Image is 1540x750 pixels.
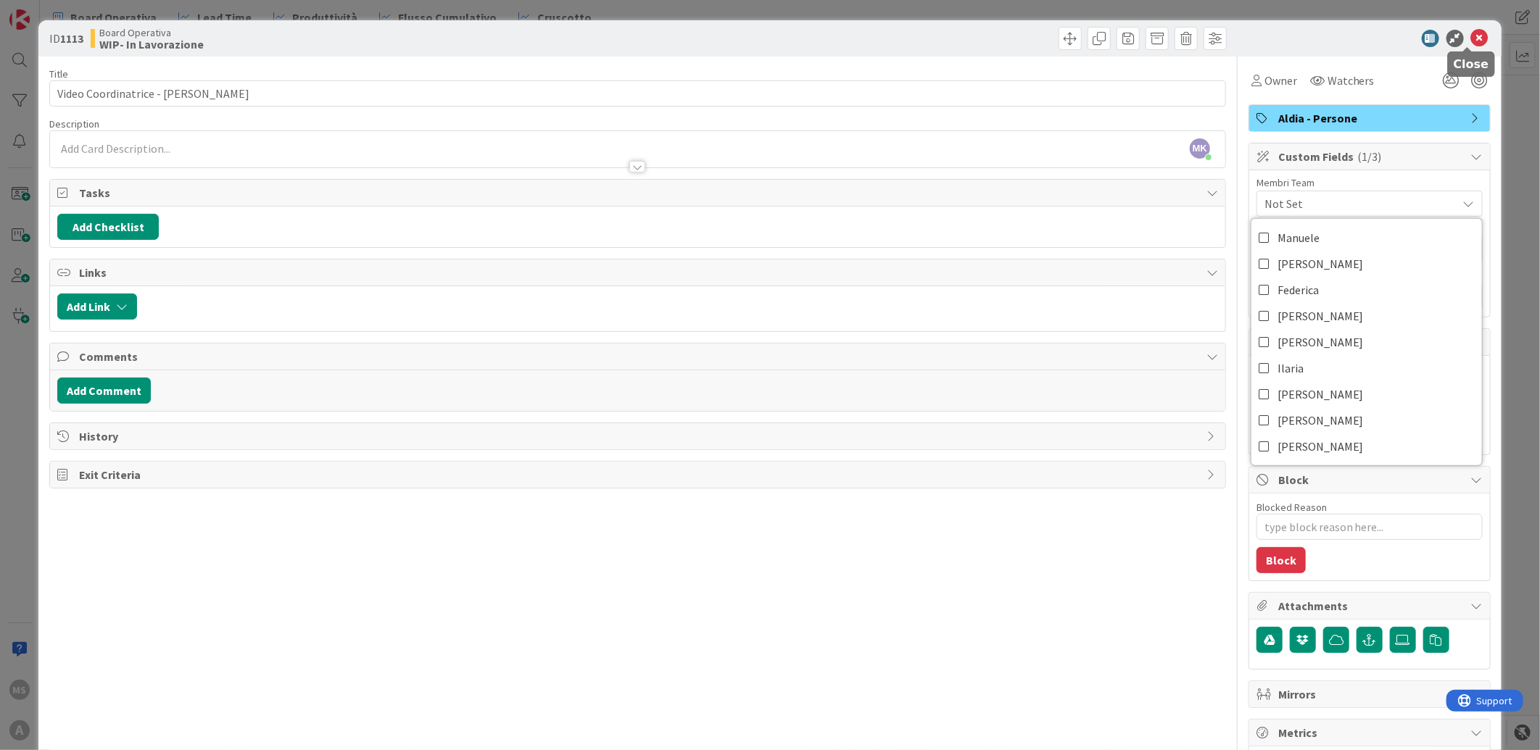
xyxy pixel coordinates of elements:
span: Ilaria [1278,357,1304,379]
a: [PERSON_NAME] [1251,251,1482,277]
button: Add Link [57,293,137,320]
span: Manuele [1278,227,1320,249]
span: Not Set [1264,195,1457,212]
a: Ilaria [1251,355,1482,381]
span: Description [49,117,99,130]
button: Add Checklist [57,214,159,240]
span: Aldia - Persone [1278,109,1464,127]
a: [PERSON_NAME] [1251,329,1482,355]
a: Manuele [1251,225,1482,251]
label: Blocked Reason [1257,501,1327,514]
div: Membri Team [1257,178,1483,188]
a: [PERSON_NAME] [1251,433,1482,459]
a: [PERSON_NAME] [1251,407,1482,433]
span: MK [1190,138,1210,159]
span: History [79,428,1199,445]
span: Attachments [1278,597,1464,614]
span: Custom Fields [1278,148,1464,165]
a: Federica [1251,277,1482,303]
a: [PERSON_NAME] [1251,381,1482,407]
span: Watchers [1328,72,1375,89]
span: Owner [1264,72,1297,89]
span: ID [49,30,83,47]
b: WIP- In Lavorazione [99,38,204,50]
span: [PERSON_NAME] [1278,436,1364,457]
span: [PERSON_NAME] [1278,305,1364,327]
span: Links [79,264,1199,281]
span: [PERSON_NAME] [1278,331,1364,353]
b: 1113 [60,31,83,46]
span: [PERSON_NAME] [1278,409,1364,431]
span: Metrics [1278,724,1464,741]
button: Block [1257,547,1306,573]
h5: Close [1454,57,1489,71]
span: Tasks [79,184,1199,201]
span: Comments [79,348,1199,365]
button: Add Comment [57,378,151,404]
span: [PERSON_NAME] [1278,253,1364,275]
label: Title [49,67,68,80]
span: ( 1/3 ) [1358,149,1382,164]
input: type card name here... [49,80,1226,107]
span: Board Operativa [99,27,204,38]
span: Mirrors [1278,686,1464,703]
a: [PERSON_NAME] [1251,303,1482,329]
span: [PERSON_NAME] [1278,383,1364,405]
span: Block [1278,471,1464,488]
span: Federica [1278,279,1319,301]
span: Exit Criteria [79,466,1199,483]
span: Support [30,2,66,20]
